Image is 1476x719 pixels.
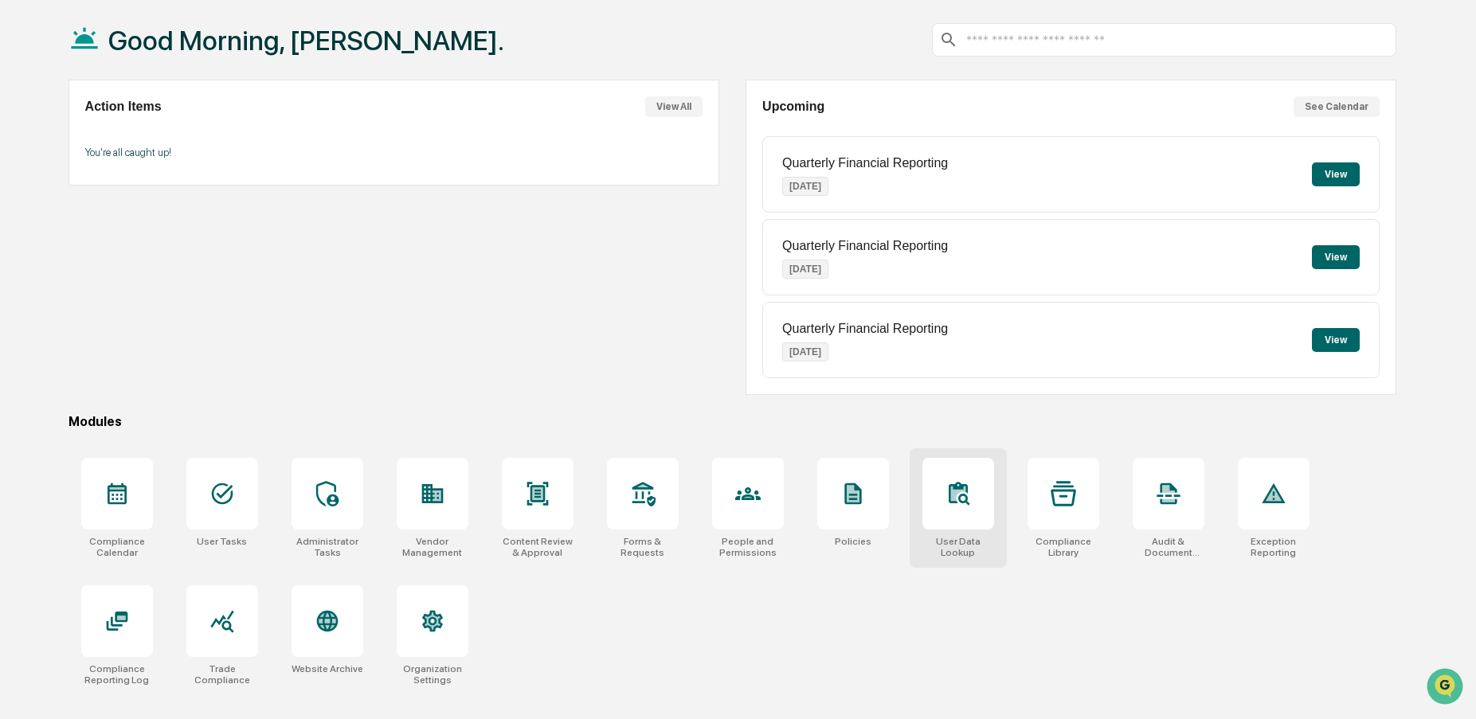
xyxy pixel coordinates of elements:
[32,201,103,217] span: Preclearance
[835,536,871,547] div: Policies
[782,156,948,170] p: Quarterly Financial Reporting
[502,536,574,558] div: Content Review & Approval
[762,100,824,114] h2: Upcoming
[271,127,290,146] button: Start new chat
[292,663,363,674] div: Website Archive
[54,138,202,150] div: We're available if you need us!
[1312,245,1360,269] button: View
[108,25,504,57] h1: Good Morning, [PERSON_NAME].
[32,231,100,247] span: Data Lookup
[131,201,198,217] span: Attestations
[85,100,162,114] h2: Action Items
[10,194,109,223] a: 🖐️Preclearance
[607,536,679,558] div: Forms & Requests
[1312,162,1360,186] button: View
[197,536,247,547] div: User Tasks
[1028,536,1099,558] div: Compliance Library
[1294,96,1380,117] button: See Calendar
[16,233,29,245] div: 🔎
[109,194,204,223] a: 🗄️Attestations
[16,202,29,215] div: 🖐️
[397,663,468,686] div: Organization Settings
[782,260,828,279] p: [DATE]
[712,536,784,558] div: People and Permissions
[922,536,994,558] div: User Data Lookup
[16,122,45,150] img: 1746055101610-c473b297-6a78-478c-a979-82029cc54cd1
[81,663,153,686] div: Compliance Reporting Log
[186,663,258,686] div: Trade Compliance
[81,536,153,558] div: Compliance Calendar
[292,536,363,558] div: Administrator Tasks
[112,269,193,282] a: Powered byPylon
[41,72,263,89] input: Clear
[16,33,290,59] p: How can we help?
[115,202,128,215] div: 🗄️
[1238,536,1310,558] div: Exception Reporting
[85,147,703,158] p: You're all caught up!
[1312,328,1360,352] button: View
[159,270,193,282] span: Pylon
[397,536,468,558] div: Vendor Management
[645,96,703,117] button: View All
[782,239,948,253] p: Quarterly Financial Reporting
[1425,666,1468,709] iframe: Open customer support
[10,225,107,253] a: 🔎Data Lookup
[782,342,828,361] p: [DATE]
[69,414,1397,429] div: Modules
[54,122,261,138] div: Start new chat
[782,177,828,196] p: [DATE]
[1133,536,1204,558] div: Audit & Document Logs
[782,322,948,336] p: Quarterly Financial Reporting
